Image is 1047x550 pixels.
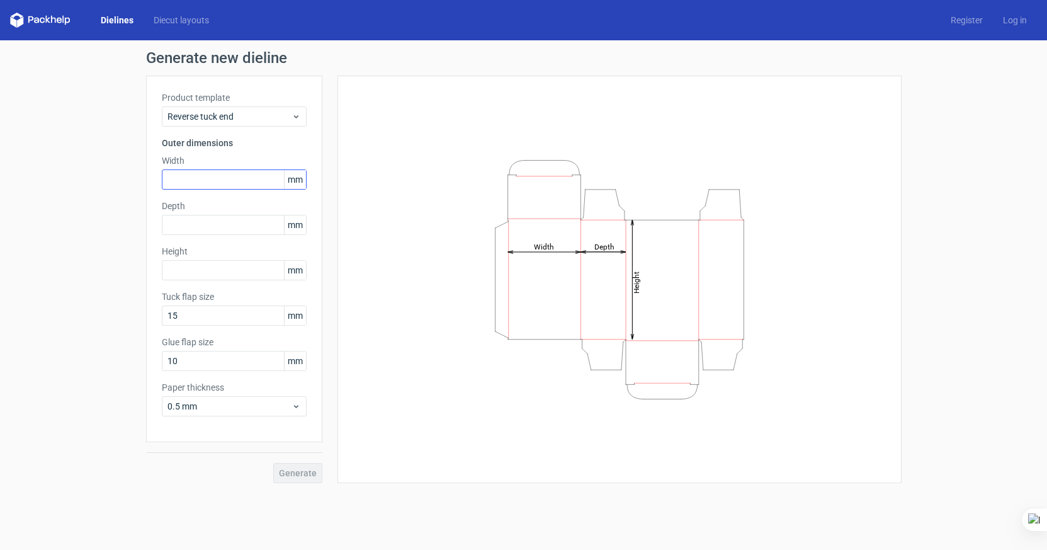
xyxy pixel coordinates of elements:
span: Reverse tuck end [167,110,291,123]
a: Log in [993,14,1037,26]
label: Paper thickness [162,381,307,394]
tspan: Depth [594,242,614,251]
span: mm [284,215,306,234]
label: Glue flap size [162,336,307,348]
tspan: Width [533,242,553,251]
span: 0.5 mm [167,400,291,413]
label: Product template [162,91,307,104]
span: mm [284,352,306,370]
h1: Generate new dieline [146,50,902,66]
label: Depth [162,200,307,212]
a: Dielines [91,14,144,26]
span: mm [284,170,306,189]
a: Register [941,14,993,26]
a: Diecut layouts [144,14,219,26]
label: Height [162,245,307,258]
h3: Outer dimensions [162,137,307,149]
label: Tuck flap size [162,290,307,303]
span: mm [284,306,306,325]
span: mm [284,261,306,280]
label: Width [162,154,307,167]
tspan: Height [631,271,640,293]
